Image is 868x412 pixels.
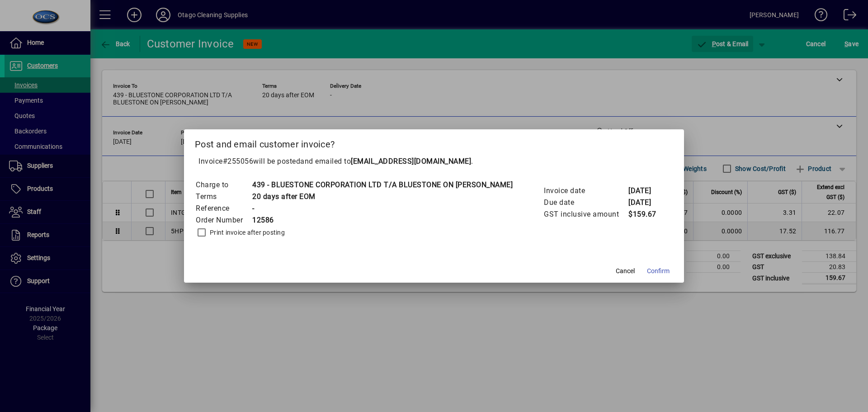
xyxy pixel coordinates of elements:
[208,228,285,237] label: Print invoice after posting
[628,208,664,220] td: $159.67
[628,185,664,197] td: [DATE]
[543,208,628,220] td: GST inclusive amount
[611,263,640,279] button: Cancel
[252,179,513,191] td: 439 - BLUESTONE CORPORATION LTD T/A BLUESTONE ON [PERSON_NAME]
[195,214,252,226] td: Order Number
[184,129,684,156] h2: Post and email customer invoice?
[647,266,670,276] span: Confirm
[195,179,252,191] td: Charge to
[643,263,673,279] button: Confirm
[252,191,513,203] td: 20 days after EOM
[628,197,664,208] td: [DATE]
[543,197,628,208] td: Due date
[616,266,635,276] span: Cancel
[543,185,628,197] td: Invoice date
[300,157,471,166] span: and emailed to
[351,157,471,166] b: [EMAIL_ADDRESS][DOMAIN_NAME]
[195,156,673,167] p: Invoice will be posted .
[195,203,252,214] td: Reference
[252,214,513,226] td: 12586
[252,203,513,214] td: -
[223,157,254,166] span: #255056
[195,191,252,203] td: Terms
